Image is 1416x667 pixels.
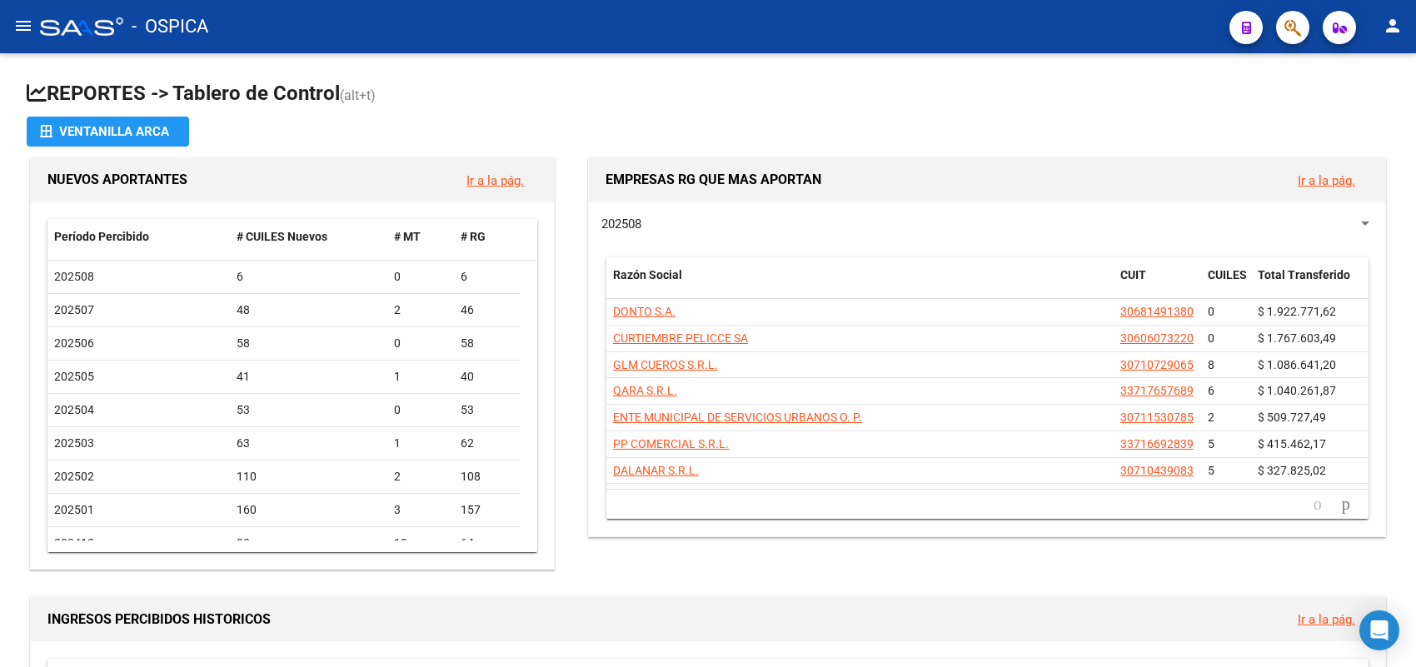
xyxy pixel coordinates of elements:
[237,467,381,486] div: 110
[1208,268,1247,281] span: CUILES
[54,303,94,316] span: 202507
[237,367,381,386] div: 41
[1120,305,1194,318] span: 30681491380
[1258,437,1326,450] span: $ 415.462,17
[1284,604,1369,635] button: Ir a la pág.
[13,16,33,36] mat-icon: menu
[1208,437,1214,450] span: 5
[340,87,376,103] span: (alt+t)
[394,230,421,243] span: # MT
[47,611,271,627] span: INGRESOS PERCIBIDOS HISTORICOS
[1114,257,1201,312] datatable-header-cell: CUIT
[47,172,187,187] span: NUEVOS APORTANTES
[466,173,524,188] a: Ir a la pág.
[47,219,230,255] datatable-header-cell: Período Percibido
[1258,358,1336,371] span: $ 1.086.641,20
[1208,305,1214,318] span: 0
[230,219,387,255] datatable-header-cell: # CUILES Nuevos
[1208,384,1214,397] span: 6
[1120,437,1194,450] span: 33716692839
[237,500,381,520] div: 160
[461,267,514,286] div: 6
[613,437,729,450] span: PP COMERCIAL S.R.L.
[27,80,1389,109] h1: REPORTES -> Tablero de Control
[40,117,176,147] div: Ventanilla ARCA
[1306,495,1329,514] a: go to previous page
[601,217,641,231] span: 202508
[461,230,486,243] span: # RG
[613,305,676,318] span: DONTO S.A.
[237,534,381,553] div: 83
[394,301,447,320] div: 2
[54,403,94,416] span: 202504
[461,401,514,420] div: 53
[1120,331,1194,345] span: 30606073220
[1298,173,1355,188] a: Ir a la pág.
[606,257,1114,312] datatable-header-cell: Razón Social
[461,301,514,320] div: 46
[54,503,94,516] span: 202501
[387,219,454,255] datatable-header-cell: # MT
[394,534,447,553] div: 19
[461,534,514,553] div: 64
[1258,464,1326,477] span: $ 327.825,02
[613,411,862,424] span: ENTE MUNICIPAL DE SERVICIOS URBANOS O. P.
[1251,257,1368,312] datatable-header-cell: Total Transferido
[1284,165,1369,196] button: Ir a la pág.
[394,267,447,286] div: 0
[1208,358,1214,371] span: 8
[1208,331,1214,345] span: 0
[1208,411,1214,424] span: 2
[394,367,447,386] div: 1
[461,367,514,386] div: 40
[1258,305,1336,318] span: $ 1.922.771,62
[1208,464,1214,477] span: 5
[394,467,447,486] div: 2
[237,434,381,453] div: 63
[1334,495,1358,514] a: go to next page
[1201,257,1251,312] datatable-header-cell: CUILES
[54,470,94,483] span: 202502
[394,434,447,453] div: 1
[613,464,699,477] span: DALANAR S.R.L.
[237,401,381,420] div: 53
[237,267,381,286] div: 6
[237,301,381,320] div: 48
[1383,16,1403,36] mat-icon: person
[613,268,682,281] span: Razón Social
[54,436,94,450] span: 202503
[1359,610,1399,650] div: Open Intercom Messenger
[394,500,447,520] div: 3
[394,401,447,420] div: 0
[1120,411,1194,424] span: 30711530785
[237,230,327,243] span: # CUILES Nuevos
[1120,358,1194,371] span: 30710729065
[461,434,514,453] div: 62
[27,117,189,147] button: Ventanilla ARCA
[1258,384,1336,397] span: $ 1.040.261,87
[453,165,537,196] button: Ir a la pág.
[1120,464,1194,477] span: 30710439083
[1258,411,1326,424] span: $ 509.727,49
[606,172,821,187] span: EMPRESAS RG QUE MAS APORTAN
[1258,331,1336,345] span: $ 1.767.603,49
[394,334,447,353] div: 0
[132,8,208,45] span: - OSPICA
[54,336,94,350] span: 202506
[1298,612,1355,627] a: Ir a la pág.
[461,334,514,353] div: 58
[613,358,718,371] span: GLM CUEROS S.R.L.
[1258,268,1350,281] span: Total Transferido
[461,500,514,520] div: 157
[613,384,677,397] span: QARA S.R.L.
[237,334,381,353] div: 58
[54,270,94,283] span: 202508
[54,536,94,550] span: 202412
[454,219,521,255] datatable-header-cell: # RG
[54,230,149,243] span: Período Percibido
[613,331,748,345] span: CURTIEMBRE PELICCE SA
[461,467,514,486] div: 108
[1120,384,1194,397] span: 33717657689
[1120,268,1146,281] span: CUIT
[54,370,94,383] span: 202505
